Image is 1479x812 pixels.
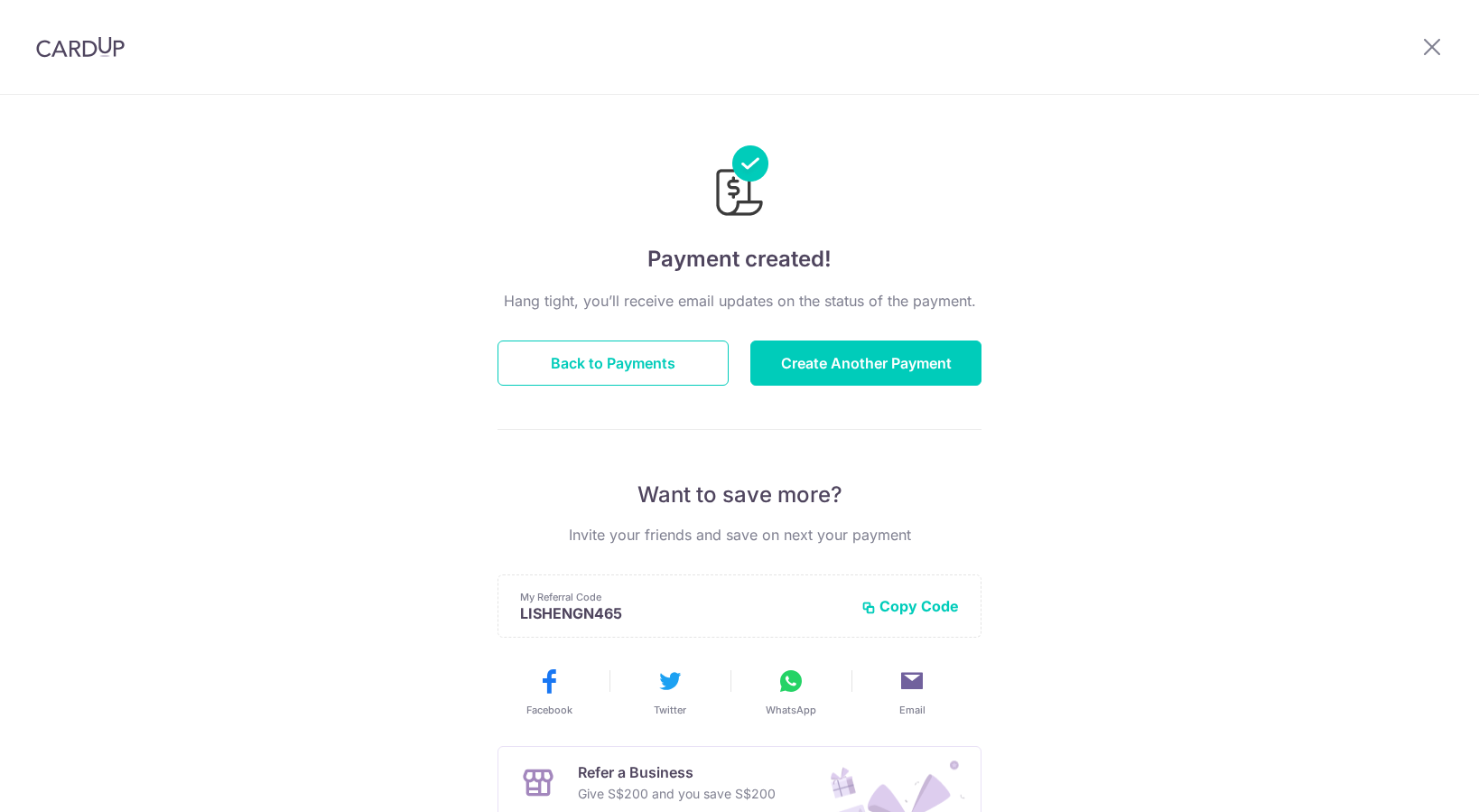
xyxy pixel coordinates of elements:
[526,703,572,717] span: Facebook
[498,341,729,386] button: Back to Payments
[36,36,125,58] img: CardUp
[520,590,847,604] p: My Referral Code
[711,145,768,221] img: Payments
[498,524,981,546] p: Invite your friends and save on next your payment
[498,243,981,275] h4: Payment created!
[520,604,847,622] p: LISHENGN465
[750,341,981,386] button: Create Another Payment
[861,597,959,615] button: Copy Code
[766,703,816,717] span: WhatsApp
[498,290,981,312] p: Hang tight, you’ll receive email updates on the status of the payment.
[496,667,602,717] button: Facebook
[578,761,776,783] p: Refer a Business
[617,667,723,717] button: Twitter
[859,667,965,717] button: Email
[578,783,776,805] p: Give S$200 and you save S$200
[738,667,844,717] button: WhatsApp
[498,481,981,509] p: Want to save more?
[654,703,686,717] span: Twitter
[899,703,926,717] span: Email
